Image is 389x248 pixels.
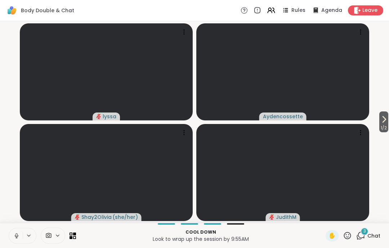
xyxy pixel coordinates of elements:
[321,7,342,14] span: Agenda
[328,231,336,240] span: ✋
[21,7,74,14] span: Body Double & Chat
[112,213,138,221] span: ( she/her )
[80,235,321,243] p: Look to wrap up the session by 9:55AM
[103,113,116,120] span: lyssa
[263,113,303,120] span: Aydencossette
[379,111,388,132] button: 1/2
[362,7,377,14] span: Leave
[81,213,112,221] span: Shay2Olivia
[75,215,80,220] span: audio-muted
[96,114,101,119] span: audio-muted
[367,232,380,239] span: Chat
[363,228,366,234] span: 3
[276,213,296,221] span: JudithM
[6,4,18,17] img: ShareWell Logomark
[291,7,305,14] span: Rules
[379,124,388,132] span: 1 / 2
[269,215,274,220] span: audio-muted
[80,229,321,235] p: Cool down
